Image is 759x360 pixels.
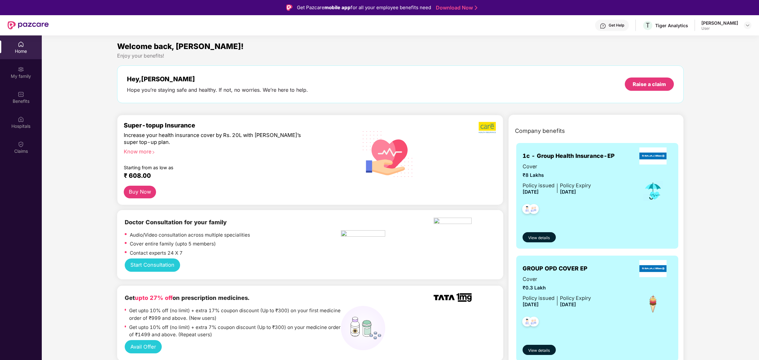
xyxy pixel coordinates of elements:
[519,315,535,330] img: svg+xml;base64,PHN2ZyB4bWxucz0iaHR0cDovL3d3dy53My5vcmcvMjAwMC9zdmciIHdpZHRoPSI0OC45NDMiIGhlaWdodD...
[560,189,576,195] span: [DATE]
[523,171,591,179] span: ₹8 Lakhs
[560,182,591,189] div: Policy Expiry
[124,121,341,129] div: Super-topup Insurance
[745,23,750,28] img: svg+xml;base64,PHN2ZyBpZD0iRHJvcGRvd24tMzJ4MzIiIHhtbG5zPSJodHRwOi8vd3d3LnczLm9yZy8yMDAwL3N2ZyIgd2...
[18,141,24,147] img: svg+xml;base64,PHN2ZyBpZD0iQ2xhaW0iIHhtbG5zPSJodHRwOi8vd3d3LnczLm9yZy8yMDAwL3N2ZyIgd2lkdGg9IjIwIi...
[324,4,351,10] strong: mobile app
[341,230,385,239] img: pngtree-physiotherapy-physiotherapist-rehab-disability-stretching-png-image_6063262.png
[130,240,216,248] p: Cover entire family (upto 5 members)
[642,293,664,315] img: icon
[523,294,555,302] div: Policy issued
[528,235,550,241] span: View details
[286,4,292,11] img: Logo
[124,186,156,198] button: Buy Now
[124,172,335,179] div: ₹ 608.00
[643,181,663,202] img: icon
[523,275,591,283] span: Cover
[523,232,556,242] button: View details
[18,41,24,47] img: svg+xml;base64,PHN2ZyBpZD0iSG9tZSIgeG1sbnM9Imh0dHA6Ly93d3cudzMub3JnLzIwMDAvc3ZnIiB3aWR0aD0iMjAiIG...
[124,165,314,169] div: Starting from as low as
[130,249,183,257] p: Contact experts 24 X 7
[129,307,341,322] p: Get upto 10% off (no limit) + extra 17% coupon discount (Up to ₹300) on your first medicine order...
[515,127,565,135] span: Company benefits
[436,4,475,11] a: Download Now
[523,189,539,195] span: [DATE]
[701,20,738,26] div: [PERSON_NAME]
[297,4,431,11] div: Get Pazcare for all your employee benefits need
[130,231,250,239] p: Audio/Video consultation across multiple specialities
[655,22,688,28] div: Tiger Analytics
[609,23,624,28] div: Get Help
[523,163,591,171] span: Cover
[152,151,155,154] span: right
[117,53,684,59] div: Enjoy your benefits!
[523,264,587,273] span: GROUP OPD COVER EP
[701,26,738,31] div: User
[18,66,24,72] img: svg+xml;base64,PHN2ZyB3aWR0aD0iMjAiIGhlaWdodD0iMjAiIHZpZXdCb3g9IjAgMCAyMCAyMCIgZmlsbD0ibm9uZSIgeG...
[125,219,227,226] b: Doctor Consultation for your family
[523,345,556,355] button: View details
[523,182,555,189] div: Policy issued
[358,123,418,184] img: svg+xml;base64,PHN2ZyB4bWxucz0iaHR0cDovL3d3dy53My5vcmcvMjAwMC9zdmciIHhtbG5zOnhsaW5rPSJodHRwOi8vd3...
[135,294,172,301] span: upto 27% off
[560,294,591,302] div: Policy Expiry
[117,42,244,51] span: Welcome back, [PERSON_NAME]!
[127,87,308,93] div: Hope you’re staying safe and healthy. If not, no worries. We’re here to help.
[639,147,667,164] img: insurerLogo
[125,340,162,353] button: Avail Offer
[8,21,49,29] img: New Pazcare Logo
[127,75,308,83] div: Hey, [PERSON_NAME]
[124,132,314,146] div: Increase your health insurance cover by Rs. 20L with [PERSON_NAME]’s super top-up plan.
[523,152,615,160] span: 1c - Group Health Insurance-EP
[526,315,542,330] img: svg+xml;base64,PHN2ZyB4bWxucz0iaHR0cDovL3d3dy53My5vcmcvMjAwMC9zdmciIHdpZHRoPSI0OC45NDMiIGhlaWdodD...
[341,306,385,350] img: medicines%20(1).png
[18,116,24,122] img: svg+xml;base64,PHN2ZyBpZD0iSG9zcGl0YWxzIiB4bWxucz0iaHR0cDovL3d3dy53My5vcmcvMjAwMC9zdmciIHdpZHRoPS...
[434,218,472,226] img: physica%20-%20Edited.png
[479,121,497,133] img: b5dec4f62d2307b9de63beb79f102df3.png
[600,23,606,29] img: svg+xml;base64,PHN2ZyBpZD0iSGVscC0zMngzMiIgeG1sbnM9Imh0dHA6Ly93d3cudzMub3JnLzIwMDAvc3ZnIiB3aWR0aD...
[129,324,341,339] p: Get upto 10% off (no limit) + extra 7% coupon discount (Up to ₹300) on your medicine order of ₹14...
[523,301,539,307] span: [DATE]
[646,22,650,29] span: T
[125,294,249,301] b: Get on prescription medicines.
[124,148,337,153] div: Know more
[526,202,542,218] img: svg+xml;base64,PHN2ZyB4bWxucz0iaHR0cDovL3d3dy53My5vcmcvMjAwMC9zdmciIHdpZHRoPSI0OC45NDMiIGhlaWdodD...
[125,258,180,272] button: Start Consultation
[528,348,550,354] span: View details
[519,202,535,218] img: svg+xml;base64,PHN2ZyB4bWxucz0iaHR0cDovL3d3dy53My5vcmcvMjAwMC9zdmciIHdpZHRoPSI0OC45NDMiIGhlaWdodD...
[475,4,477,11] img: Stroke
[18,91,24,97] img: svg+xml;base64,PHN2ZyBpZD0iQmVuZWZpdHMiIHhtbG5zPSJodHRwOi8vd3d3LnczLm9yZy8yMDAwL3N2ZyIgd2lkdGg9Ij...
[633,81,666,88] div: Raise a claim
[434,293,472,302] img: TATA_1mg_Logo.png
[523,284,591,292] span: ₹0.3 Lakh
[560,301,576,307] span: [DATE]
[639,260,667,277] img: insurerLogo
